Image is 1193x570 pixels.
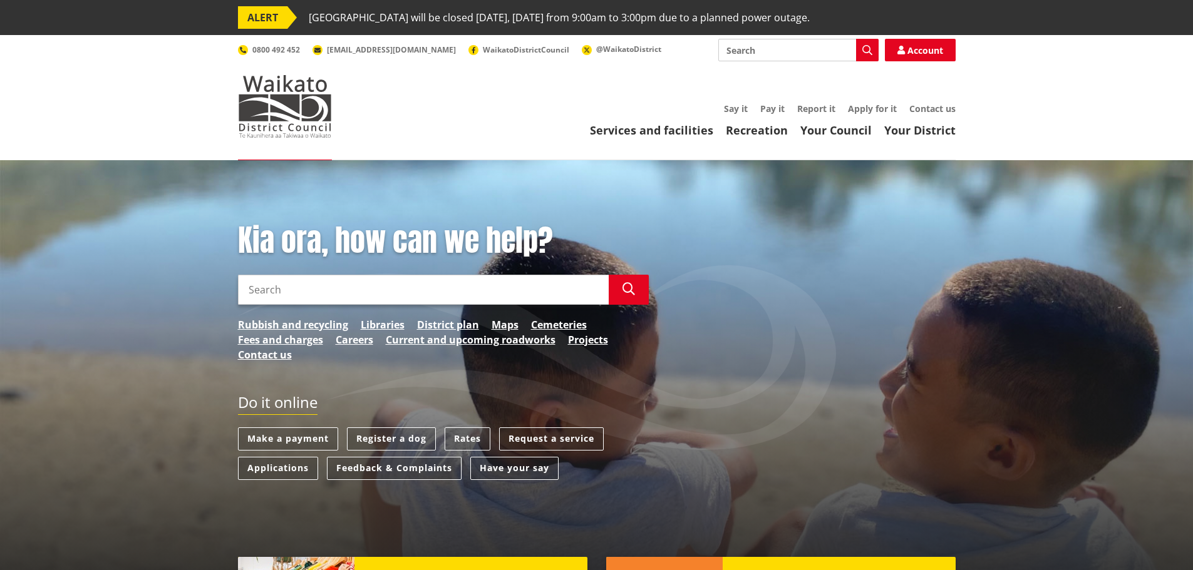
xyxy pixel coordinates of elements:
input: Search input [238,275,609,305]
h2: Do it online [238,394,318,415]
a: WaikatoDistrictCouncil [468,44,569,55]
a: Contact us [909,103,956,115]
a: Account [885,39,956,61]
a: [EMAIL_ADDRESS][DOMAIN_NAME] [312,44,456,55]
a: Rubbish and recycling [238,317,348,332]
span: ALERT [238,6,287,29]
a: Rates [445,427,490,450]
a: Libraries [361,317,405,332]
a: Services and facilities [590,123,713,138]
span: [EMAIL_ADDRESS][DOMAIN_NAME] [327,44,456,55]
img: Waikato District Council - Te Kaunihera aa Takiwaa o Waikato [238,75,332,138]
a: Projects [568,332,608,347]
span: WaikatoDistrictCouncil [483,44,569,55]
a: Current and upcoming roadworks [386,332,555,347]
span: 0800 492 452 [252,44,300,55]
a: Report it [797,103,835,115]
a: Register a dog [347,427,436,450]
a: Request a service [499,427,604,450]
a: Maps [492,317,519,332]
a: Fees and charges [238,332,323,347]
span: [GEOGRAPHIC_DATA] will be closed [DATE], [DATE] from 9:00am to 3:00pm due to a planned power outage. [309,6,810,29]
a: Say it [724,103,748,115]
a: Pay it [760,103,785,115]
a: Recreation [726,123,788,138]
a: Careers [336,332,373,347]
a: Applications [238,457,318,480]
a: District plan [417,317,479,332]
h1: Kia ora, how can we help? [238,223,649,259]
a: Contact us [238,347,292,362]
a: Feedback & Complaints [327,457,462,480]
a: Apply for it [848,103,897,115]
a: Your Council [800,123,872,138]
a: Make a payment [238,427,338,450]
a: Your District [884,123,956,138]
a: @WaikatoDistrict [582,44,661,54]
span: @WaikatoDistrict [596,44,661,54]
a: 0800 492 452 [238,44,300,55]
a: Have your say [470,457,559,480]
a: Cemeteries [531,317,587,332]
input: Search input [718,39,879,61]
